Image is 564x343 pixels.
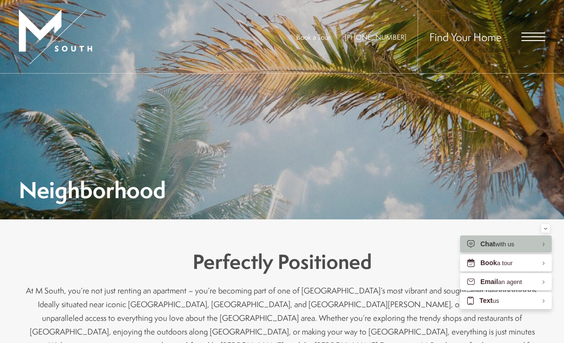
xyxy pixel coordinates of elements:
[345,32,406,42] a: Call Us at 813-570-8014
[19,9,92,64] img: MSouth
[345,32,406,42] span: [PHONE_NUMBER]
[296,32,331,42] a: Book a Tour
[429,29,502,44] a: Find Your Home
[19,179,166,201] h1: Neighborhood
[521,33,545,41] button: Open Menu
[22,248,542,276] h3: Perfectly Positioned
